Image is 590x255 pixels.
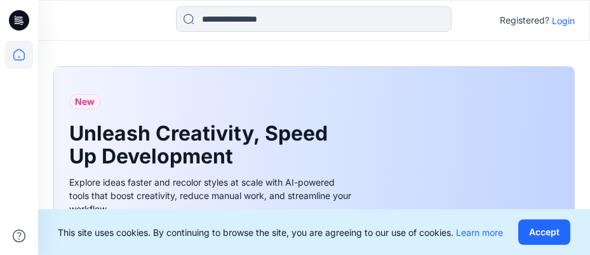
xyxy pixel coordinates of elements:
[518,219,570,245] button: Accept
[58,226,503,239] p: This site uses cookies. By continuing to browse the site, you are agreeing to our use of cookies.
[552,14,575,27] p: Login
[500,13,549,28] p: Registered?
[456,227,503,238] a: Learn more
[69,176,355,216] div: Explore ideas faster and recolor styles at scale with AI-powered tools that boost creativity, red...
[75,94,95,109] span: New
[69,122,336,168] h1: Unleash Creativity, Speed Up Development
